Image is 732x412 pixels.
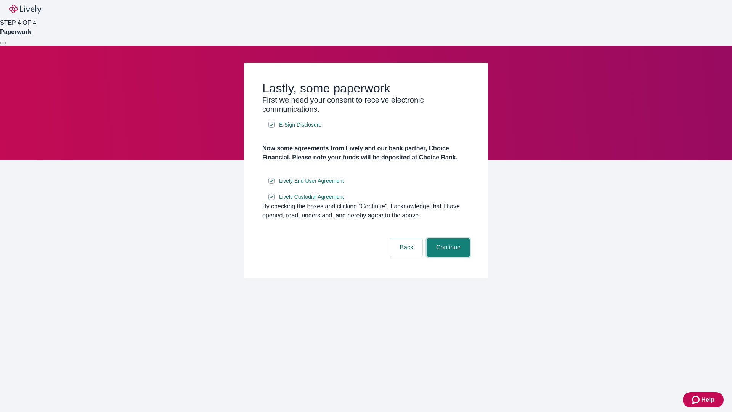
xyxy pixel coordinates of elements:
span: Help [701,395,714,404]
svg: Zendesk support icon [692,395,701,404]
button: Continue [427,238,470,257]
span: Lively End User Agreement [279,177,344,185]
img: Lively [9,5,41,14]
a: e-sign disclosure document [278,176,345,186]
a: e-sign disclosure document [278,192,345,202]
button: Zendesk support iconHelp [683,392,724,407]
span: Lively Custodial Agreement [279,193,344,201]
span: E-Sign Disclosure [279,121,321,129]
button: Back [390,238,422,257]
h4: Now some agreements from Lively and our bank partner, Choice Financial. Please note your funds wi... [262,144,470,162]
h2: Lastly, some paperwork [262,81,470,95]
a: e-sign disclosure document [278,120,323,130]
h3: First we need your consent to receive electronic communications. [262,95,470,114]
div: By checking the boxes and clicking “Continue", I acknowledge that I have opened, read, understand... [262,202,470,220]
